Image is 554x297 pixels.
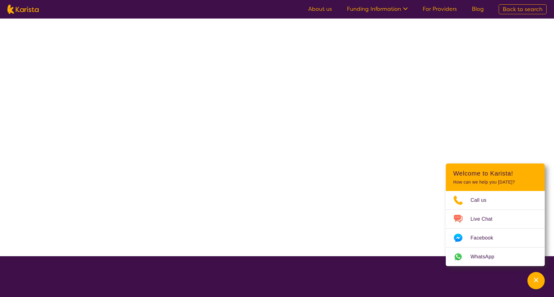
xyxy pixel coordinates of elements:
[308,5,332,13] a: About us
[499,4,547,14] a: Back to search
[446,248,545,266] a: Web link opens in a new tab.
[471,233,501,243] span: Facebook
[347,5,408,13] a: Funding Information
[471,196,494,205] span: Call us
[453,170,537,177] h2: Welcome to Karista!
[527,272,545,289] button: Channel Menu
[423,5,457,13] a: For Providers
[453,180,537,185] p: How can we help you [DATE]?
[503,6,543,13] span: Back to search
[446,163,545,266] div: Channel Menu
[472,5,484,13] a: Blog
[471,214,500,224] span: Live Chat
[471,252,502,261] span: WhatsApp
[446,191,545,266] ul: Choose channel
[7,5,39,14] img: Karista logo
